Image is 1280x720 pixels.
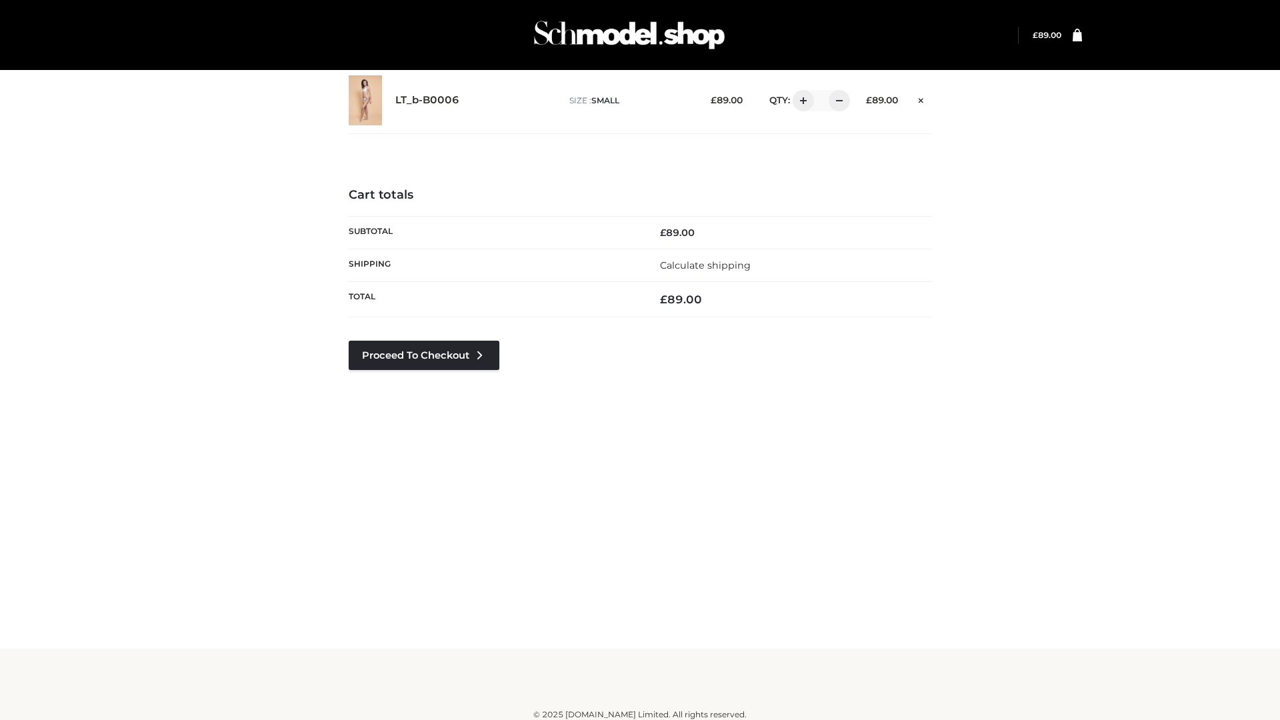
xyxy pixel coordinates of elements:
a: Remove this item [911,90,931,107]
th: Total [349,282,640,317]
bdi: 89.00 [660,293,702,306]
bdi: 89.00 [866,95,898,105]
span: £ [711,95,717,105]
p: size : [569,95,690,107]
span: £ [660,293,667,306]
div: QTY: [756,90,845,111]
a: LT_b-B0006 [395,94,459,107]
span: SMALL [591,95,619,105]
span: £ [1033,30,1038,40]
th: Subtotal [349,216,640,249]
bdi: 89.00 [1033,30,1061,40]
span: £ [866,95,872,105]
a: £89.00 [1033,30,1061,40]
h4: Cart totals [349,188,931,203]
a: Proceed to Checkout [349,341,499,370]
bdi: 89.00 [711,95,743,105]
span: £ [660,227,666,239]
th: Shipping [349,249,640,281]
a: Calculate shipping [660,259,751,271]
img: Schmodel Admin 964 [529,9,729,61]
bdi: 89.00 [660,227,695,239]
